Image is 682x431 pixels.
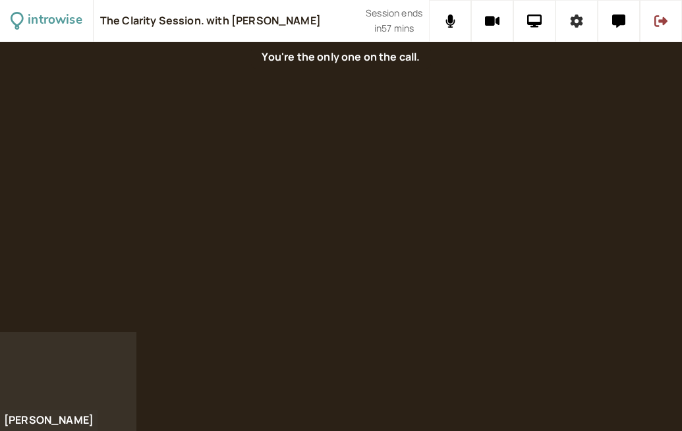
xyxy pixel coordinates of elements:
span: Session ends [366,6,422,21]
div: Scheduled session end time. Don't worry, your call will continue [366,6,422,36]
div: The Clarity Session. with [PERSON_NAME] [100,14,321,28]
div: introwise [28,11,82,31]
div: You're the only one on the call. [251,46,430,69]
span: in 57 mins [374,21,414,36]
